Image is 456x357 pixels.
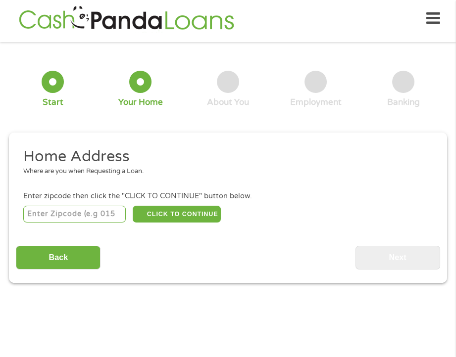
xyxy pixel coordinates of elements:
[118,97,163,108] div: Your Home
[16,246,101,270] input: Back
[23,191,433,202] div: Enter zipcode then click the "CLICK TO CONTINUE" button below.
[355,246,440,270] input: Next
[207,97,249,108] div: About You
[133,206,221,223] button: CLICK TO CONTINUE
[387,97,420,108] div: Banking
[23,147,426,167] h2: Home Address
[16,4,237,33] img: GetLoanNow Logo
[43,97,63,108] div: Start
[23,167,426,177] div: Where are you when Requesting a Loan.
[23,206,126,223] input: Enter Zipcode (e.g 01510)
[290,97,342,108] div: Employment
